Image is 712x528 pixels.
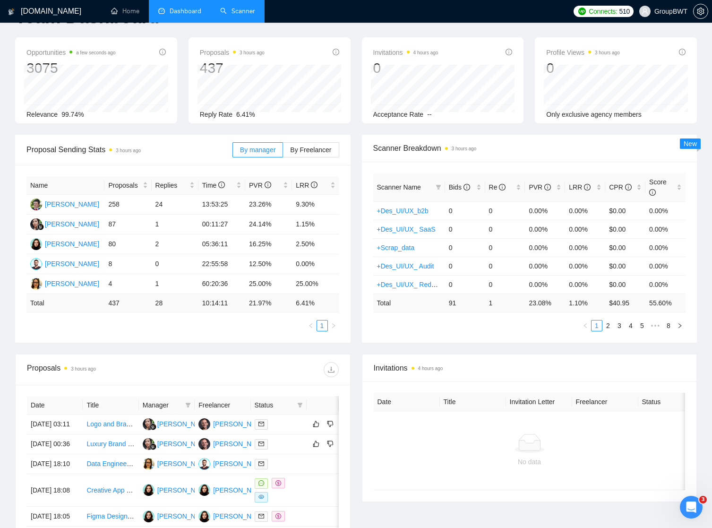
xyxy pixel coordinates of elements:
[152,215,198,234] td: 1
[418,366,443,371] time: 4 hours ago
[645,294,686,312] td: 55.60 %
[638,393,704,411] th: Status
[258,494,264,500] span: eye
[499,184,506,190] span: info-circle
[565,238,605,257] td: 0.00%
[218,182,225,188] span: info-circle
[152,254,198,274] td: 0
[310,438,322,450] button: like
[45,219,99,229] div: [PERSON_NAME]
[292,254,339,274] td: 0.00%
[30,260,99,267] a: OB[PERSON_NAME]
[292,234,339,254] td: 2.50%
[297,402,303,408] span: filter
[327,440,334,448] span: dislike
[183,398,193,412] span: filter
[26,59,116,77] div: 3075
[308,323,314,329] span: left
[30,220,99,227] a: SN[PERSON_NAME]
[313,420,319,428] span: like
[317,320,327,331] a: 1
[677,323,683,329] span: right
[61,111,84,118] span: 99.74%
[245,254,292,274] td: 12.50%
[449,183,470,191] span: Bids
[258,421,264,427] span: mail
[30,240,99,247] a: SK[PERSON_NAME]
[170,7,201,15] span: Dashboard
[693,4,708,19] button: setting
[157,419,212,429] div: [PERSON_NAME]
[377,244,415,251] a: +Scrap_data
[27,474,83,507] td: [DATE] 18:08
[139,396,195,415] th: Manager
[452,146,477,151] time: 3 hours ago
[292,215,339,234] td: 1.15%
[373,142,686,154] span: Scanner Breakdown
[152,274,198,294] td: 1
[220,7,255,15] a: searchScanner
[159,49,166,55] span: info-circle
[674,320,686,331] li: Next Page
[198,486,267,493] a: SK[PERSON_NAME]
[292,195,339,215] td: 9.30%
[445,257,485,275] td: 0
[489,183,506,191] span: Re
[143,512,212,519] a: SK[PERSON_NAME]
[626,320,636,331] a: 4
[152,176,198,195] th: Replies
[71,366,96,372] time: 3 hours ago
[373,59,438,77] div: 0
[198,438,210,450] img: VZ
[245,215,292,234] td: 24.14%
[592,320,602,331] a: 1
[200,47,265,58] span: Proposals
[143,438,154,450] img: SN
[292,274,339,294] td: 25.00%
[373,111,424,118] span: Acceptance Rate
[198,512,267,519] a: SK[PERSON_NAME]
[258,480,264,486] span: message
[83,434,138,454] td: Luxury Brand Kit Development & Mock-up Creation
[649,189,656,196] span: info-circle
[104,195,151,215] td: 258
[213,459,267,469] div: [PERSON_NAME]
[679,49,686,55] span: info-circle
[328,320,339,331] button: right
[305,320,317,331] button: left
[572,393,638,411] th: Freelancer
[255,400,293,410] span: Status
[249,182,271,189] span: PVR
[565,294,605,312] td: 1.10 %
[377,262,434,270] a: +Des_UI/UX_ Audit
[436,184,441,190] span: filter
[30,218,42,230] img: SN
[116,148,141,153] time: 3 hours ago
[642,8,648,15] span: user
[373,47,438,58] span: Invitations
[198,195,245,215] td: 13:53:25
[157,459,212,469] div: [PERSON_NAME]
[27,415,83,434] td: [DATE] 03:11
[605,257,645,275] td: $0.00
[645,238,686,257] td: 0.00%
[245,274,292,294] td: 25.00%
[104,254,151,274] td: 8
[30,200,99,208] a: AS[PERSON_NAME]
[30,279,99,287] a: OL[PERSON_NAME]
[625,320,636,331] li: 4
[525,220,565,238] td: 0.00%
[157,511,212,521] div: [PERSON_NAME]
[325,438,336,450] button: dislike
[245,195,292,215] td: 23.26%
[381,457,678,467] div: No data
[198,440,267,447] a: VZ[PERSON_NAME]
[143,458,154,470] img: OL
[26,176,104,195] th: Name
[485,275,525,294] td: 0
[377,207,429,215] a: +Des_UI/UX_b2b
[198,511,210,522] img: SK
[324,366,338,373] span: download
[445,294,485,312] td: 91
[693,8,708,15] a: setting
